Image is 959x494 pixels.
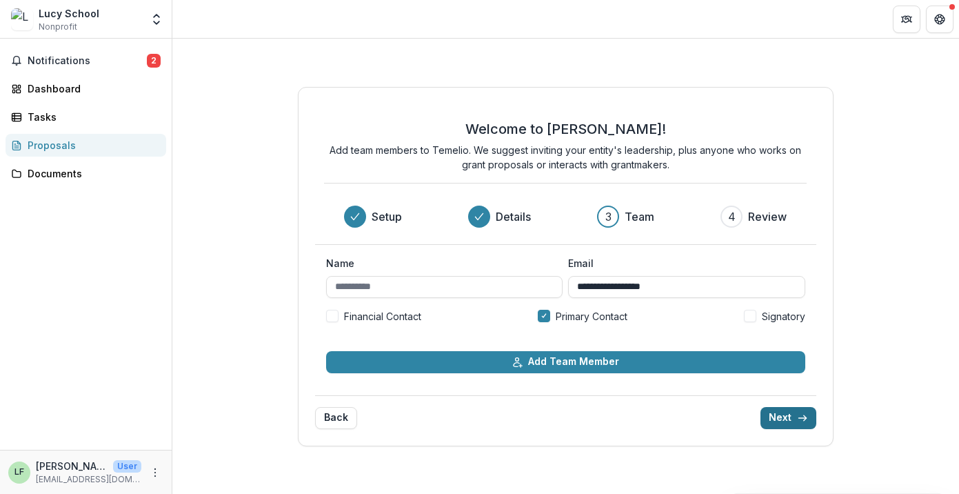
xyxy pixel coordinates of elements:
[728,208,736,225] div: 4
[147,54,161,68] span: 2
[326,351,805,373] button: Add Team Member
[6,50,166,72] button: Notifications2
[36,473,141,486] p: [EMAIL_ADDRESS][DOMAIN_NAME]
[324,143,807,172] p: Add team members to Temelio. We suggest inviting your entity's leadership, plus anyone who works ...
[147,464,163,481] button: More
[605,208,612,225] div: 3
[6,106,166,128] a: Tasks
[893,6,920,33] button: Partners
[372,208,402,225] h3: Setup
[28,110,155,124] div: Tasks
[625,208,654,225] h3: Team
[28,55,147,67] span: Notifications
[760,407,816,429] button: Next
[556,309,627,324] span: Primary Contact
[568,256,796,270] label: Email
[113,460,141,473] p: User
[147,6,166,33] button: Open entity switcher
[748,208,787,225] h3: Review
[762,309,805,324] span: Signatory
[6,134,166,157] a: Proposals
[344,309,421,324] span: Financial Contact
[6,162,166,185] a: Documents
[28,166,155,181] div: Documents
[344,206,787,228] div: Progress
[28,138,155,152] div: Proposals
[315,407,357,429] button: Back
[28,81,155,96] div: Dashboard
[14,468,24,477] div: Lucy Fey
[39,21,77,33] span: Nonprofit
[39,6,99,21] div: Lucy School
[326,256,554,270] label: Name
[6,77,166,100] a: Dashboard
[465,121,666,137] h2: Welcome to [PERSON_NAME]!
[926,6,953,33] button: Get Help
[36,459,108,473] p: [PERSON_NAME]
[496,208,531,225] h3: Details
[11,8,33,30] img: Lucy School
